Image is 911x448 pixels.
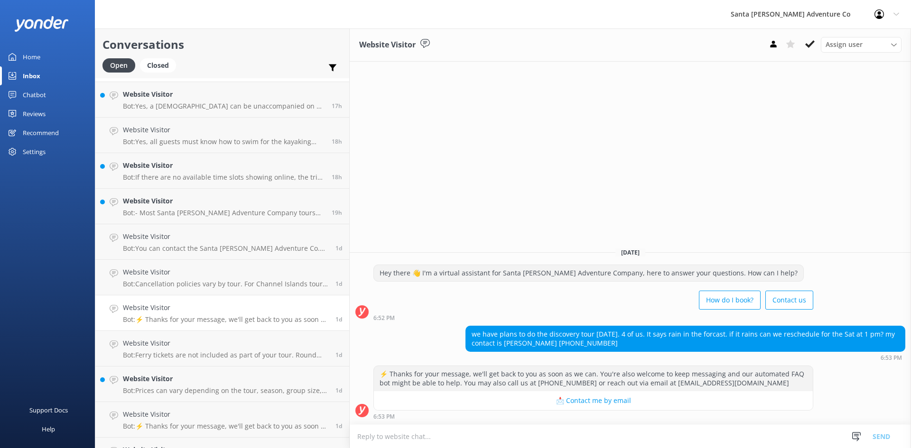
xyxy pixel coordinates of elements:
[23,142,46,161] div: Settings
[359,39,416,51] h3: Website Visitor
[123,209,325,217] p: Bot: - Most Santa [PERSON_NAME] Adventure Company tours have a minimum number of participants, wh...
[374,366,813,391] div: ⚡ Thanks for your message, we'll get back to you as soon as we can. You're also welcome to keep m...
[373,413,813,420] div: Sep 14 2025 06:53pm (UTC -07:00) America/Tijuana
[373,314,813,321] div: Sep 14 2025 06:52pm (UTC -07:00) America/Tijuana
[826,39,863,50] span: Assign user
[332,102,342,110] span: Sep 14 2025 04:28pm (UTC -07:00) America/Tijuana
[374,391,813,410] button: 📩 Contact me by email
[335,280,342,288] span: Sep 13 2025 07:36pm (UTC -07:00) America/Tijuana
[23,123,59,142] div: Recommend
[14,16,69,32] img: yonder-white-logo.png
[95,295,349,331] a: Website VisitorBot:⚡ Thanks for your message, we'll get back to you as soon as we can. You're als...
[123,244,328,253] p: Bot: You can contact the Santa [PERSON_NAME] Adventure Co. team at [PHONE_NUMBER], or by emailing...
[102,58,135,73] div: Open
[466,326,905,351] div: we have plans to do the discovery tour [DATE]. 4 of us. It says rain in the forcast. if it rains ...
[615,248,645,256] span: [DATE]
[123,338,328,348] h4: Website Visitor
[123,422,328,430] p: Bot: ⚡ Thanks for your message, we'll get back to you as soon as we can. You're also welcome to k...
[140,58,176,73] div: Closed
[23,47,40,66] div: Home
[373,315,395,321] strong: 6:52 PM
[881,355,902,361] strong: 6:53 PM
[42,420,55,439] div: Help
[102,36,342,54] h2: Conversations
[23,85,46,104] div: Chatbot
[335,315,342,323] span: Sep 13 2025 05:36pm (UTC -07:00) America/Tijuana
[332,137,342,146] span: Sep 14 2025 03:41pm (UTC -07:00) America/Tijuana
[373,414,395,420] strong: 6:53 PM
[765,291,813,310] button: Contact us
[123,409,328,420] h4: Website Visitor
[335,244,342,252] span: Sep 13 2025 11:35pm (UTC -07:00) America/Tijuana
[335,422,342,430] span: Sep 13 2025 03:59pm (UTC -07:00) America/Tijuana
[374,265,803,281] div: Hey there 👋 I'm a virtual assistant for Santa [PERSON_NAME] Adventure Company, here to answer you...
[95,189,349,224] a: Website VisitorBot:- Most Santa [PERSON_NAME] Adventure Company tours have a minimum number of pa...
[29,401,68,420] div: Support Docs
[123,137,325,146] p: Bot: Yes, all guests must know how to swim for the kayaking tours.
[123,315,328,324] p: Bot: ⚡ Thanks for your message, we'll get back to you as soon as we can. You're also welcome to k...
[95,153,349,189] a: Website VisitorBot:If there are no available time slots showing online, the trip is likely full. ...
[102,60,140,70] a: Open
[123,280,328,288] p: Bot: Cancellation policies vary by tour. For Channel Islands tours, full refunds are available if...
[123,386,328,395] p: Bot: Prices can vary depending on the tour, season, group size, and fare type. For the most up-to...
[123,231,328,242] h4: Website Visitor
[123,302,328,313] h4: Website Visitor
[335,351,342,359] span: Sep 13 2025 05:24pm (UTC -07:00) America/Tijuana
[95,82,349,118] a: Website VisitorBot:Yes, a [DEMOGRAPHIC_DATA] can be unaccompanied on a kayak tour. However, a par...
[23,66,40,85] div: Inbox
[140,60,181,70] a: Closed
[332,209,342,217] span: Sep 14 2025 02:43pm (UTC -07:00) America/Tijuana
[95,118,349,153] a: Website VisitorBot:Yes, all guests must know how to swim for the kayaking tours.18h
[332,173,342,181] span: Sep 14 2025 03:27pm (UTC -07:00) America/Tijuana
[123,125,325,135] h4: Website Visitor
[23,104,46,123] div: Reviews
[95,402,349,438] a: Website VisitorBot:⚡ Thanks for your message, we'll get back to you as soon as we can. You're als...
[123,374,328,384] h4: Website Visitor
[821,37,902,52] div: Assign User
[95,331,349,366] a: Website VisitorBot:Ferry tickets are not included as part of your tour. Round trip day tickets to...
[95,260,349,295] a: Website VisitorBot:Cancellation policies vary by tour. For Channel Islands tours, full refunds ar...
[699,291,761,310] button: How do I book?
[123,267,328,277] h4: Website Visitor
[123,196,325,206] h4: Website Visitor
[335,386,342,394] span: Sep 13 2025 05:22pm (UTC -07:00) America/Tijuana
[123,89,325,100] h4: Website Visitor
[123,351,328,359] p: Bot: Ferry tickets are not included as part of your tour. Round trip day tickets to Scorpion [GEO...
[123,102,325,110] p: Bot: Yes, a [DEMOGRAPHIC_DATA] can be unaccompanied on a kayak tour. However, a parent or guardia...
[123,173,325,182] p: Bot: If there are no available time slots showing online, the trip is likely full. You can reach ...
[465,354,905,361] div: Sep 14 2025 06:53pm (UTC -07:00) America/Tijuana
[95,366,349,402] a: Website VisitorBot:Prices can vary depending on the tour, season, group size, and fare type. For ...
[123,160,325,171] h4: Website Visitor
[95,224,349,260] a: Website VisitorBot:You can contact the Santa [PERSON_NAME] Adventure Co. team at [PHONE_NUMBER], ...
